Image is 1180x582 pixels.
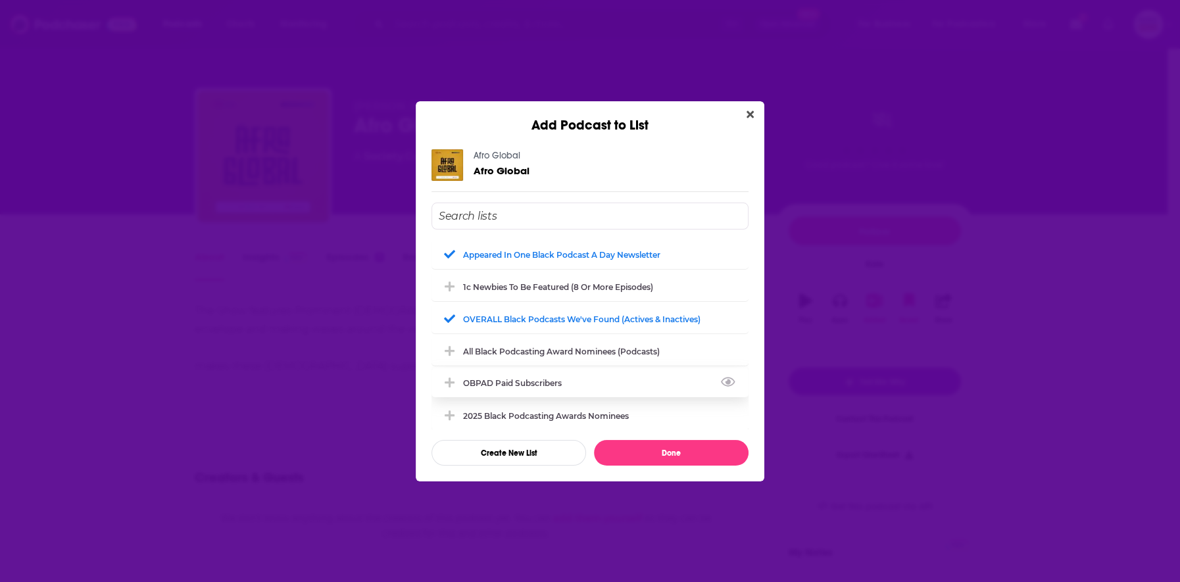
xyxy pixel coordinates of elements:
div: 1c Newbies to be featured (8 or more episodes) [463,282,653,292]
div: OBPAD paid subscribers [431,368,749,397]
img: Afro Global [431,149,463,181]
input: Search lists [431,203,749,230]
div: Add Podcast to List [416,101,764,133]
div: OBPAD paid subscribers [463,378,570,388]
div: Appeared in One Black podcast a day newsletter [463,250,660,260]
div: Add Podcast To List [431,203,749,466]
button: Done [594,440,749,466]
div: OVERALL Black podcasts we've found (actives & inactives) [463,314,701,324]
button: Close [741,107,759,123]
div: Appeared in One Black podcast a day newsletter [431,240,749,269]
div: All Black Podcasting Award nominees (podcasts) [463,347,660,356]
div: 2025 Black Podcasting Awards nominees [463,411,629,421]
span: Afro Global [474,164,529,177]
div: 1c Newbies to be featured (8 or more episodes) [431,272,749,301]
button: Create New List [431,440,586,466]
div: OVERALL Black podcasts we've found (actives & inactives) [431,304,749,333]
button: View Link [562,385,570,387]
div: 2025 Black Podcasting Awards nominees [431,401,749,430]
div: All Black Podcasting Award nominees (podcasts) [431,337,749,366]
a: Afro Global [474,150,520,161]
a: Afro Global [474,165,529,176]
